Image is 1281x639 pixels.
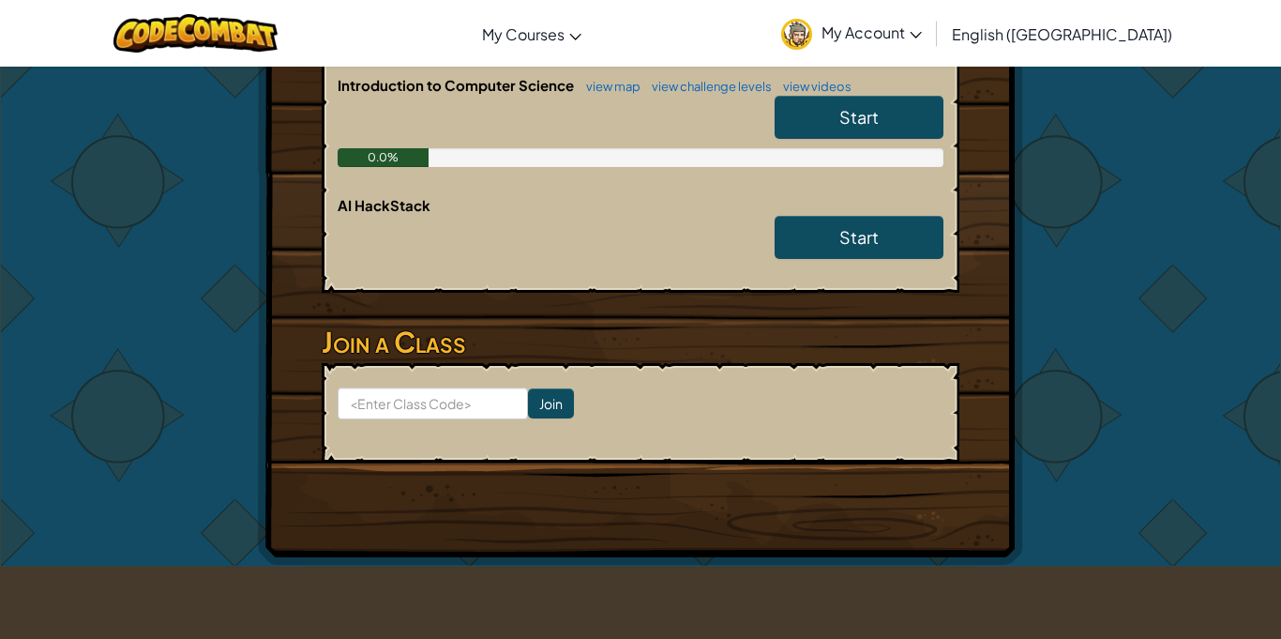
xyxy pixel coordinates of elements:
[821,23,922,42] span: My Account
[338,196,430,214] span: AI HackStack
[473,8,591,59] a: My Courses
[322,321,959,363] h3: Join a Class
[952,24,1172,44] span: English ([GEOGRAPHIC_DATA])
[839,226,879,248] span: Start
[338,148,429,167] div: 0.0%
[113,14,278,53] img: CodeCombat logo
[338,76,577,94] span: Introduction to Computer Science
[338,388,528,419] input: <Enter Class Code>
[839,106,879,128] span: Start
[781,19,812,50] img: avatar
[642,79,772,94] a: view challenge levels
[772,4,931,63] a: My Account
[577,79,640,94] a: view map
[942,8,1182,59] a: English ([GEOGRAPHIC_DATA])
[775,216,943,259] a: Start
[774,79,851,94] a: view videos
[528,388,574,418] input: Join
[482,24,565,44] span: My Courses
